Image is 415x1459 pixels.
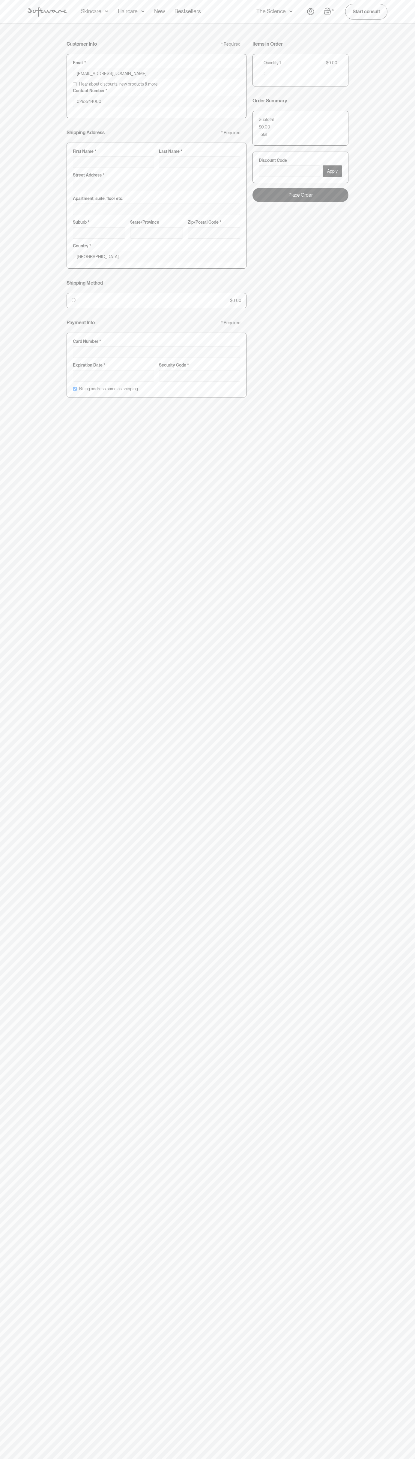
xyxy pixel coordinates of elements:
label: Last Name * [159,149,240,154]
img: arrow down [289,8,293,14]
label: First Name * [73,149,154,154]
a: Place Order [252,188,348,202]
input: $0.00 [72,298,76,302]
label: Suburb * [73,220,125,225]
a: Start consult [345,4,387,19]
div: 1 [279,60,281,65]
img: arrow down [141,8,145,14]
div: Skincare [81,8,101,14]
div: Subtotal [259,117,274,122]
label: Discount Code [259,158,342,163]
a: Open cart [324,8,336,16]
label: State/Province [130,220,183,225]
label: Apartment, suite, floor etc. [73,196,240,201]
label: Billing address same as shipping [79,386,138,391]
span: : [264,69,265,76]
label: Country * [73,243,240,249]
img: arrow down [105,8,108,14]
h4: Payment Info [67,320,95,325]
span: Hear about discounts, new products & more [79,82,158,87]
div: * Required [221,320,240,325]
h4: Customer Info [67,41,97,47]
h4: Shipping Method [67,280,103,286]
h4: Order Summary [252,98,287,104]
div: $0.00 [230,298,241,303]
div: Haircare [118,8,138,14]
div: * Required [221,130,240,135]
label: Contact Number * [73,88,240,93]
label: Card Number * [73,339,240,344]
img: Software Logo [28,7,67,17]
label: Zip/Postal Code * [188,220,240,225]
label: Email * [73,60,240,65]
div: $0.00 [259,125,270,130]
div: Total [259,132,267,137]
div: * Required [221,42,240,47]
label: Security Code * [159,363,240,368]
h4: Items in Order [252,41,283,47]
div: 0 [331,8,336,13]
label: Street Address * [73,173,240,178]
h4: Shipping Address [67,130,105,135]
div: The Science [256,8,286,14]
div: $0.00 [326,60,337,65]
div: Quantity: [264,60,279,65]
label: Expiration Date * [73,363,154,368]
input: Hear about discounts, new products & more [73,82,77,86]
button: Apply Discount [323,165,342,177]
